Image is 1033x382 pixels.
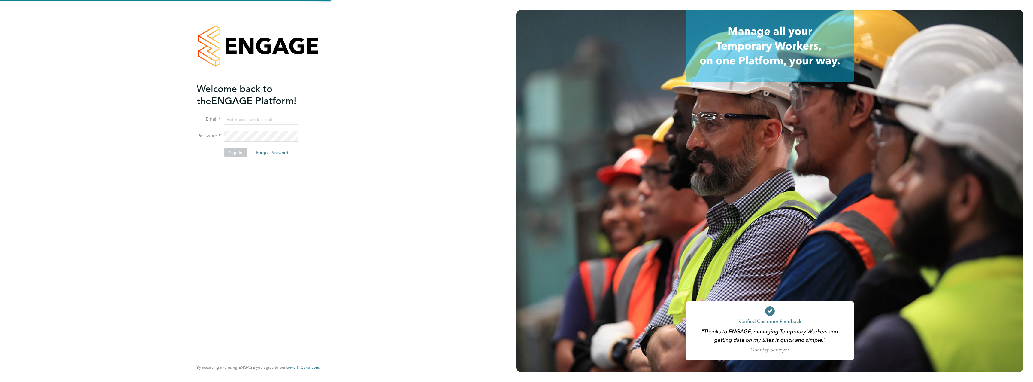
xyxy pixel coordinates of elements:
[224,148,247,157] button: Sign In
[251,148,293,157] button: Forgot Password
[224,114,298,125] input: Enter your work email...
[197,116,221,122] label: Email
[197,83,272,107] span: Welcome back to the
[197,133,221,139] label: Password
[285,365,320,370] a: Terms & Conditions
[197,82,314,107] h2: ENGAGE Platform!
[197,365,320,370] span: By accessing and using ENGAGE you agree to our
